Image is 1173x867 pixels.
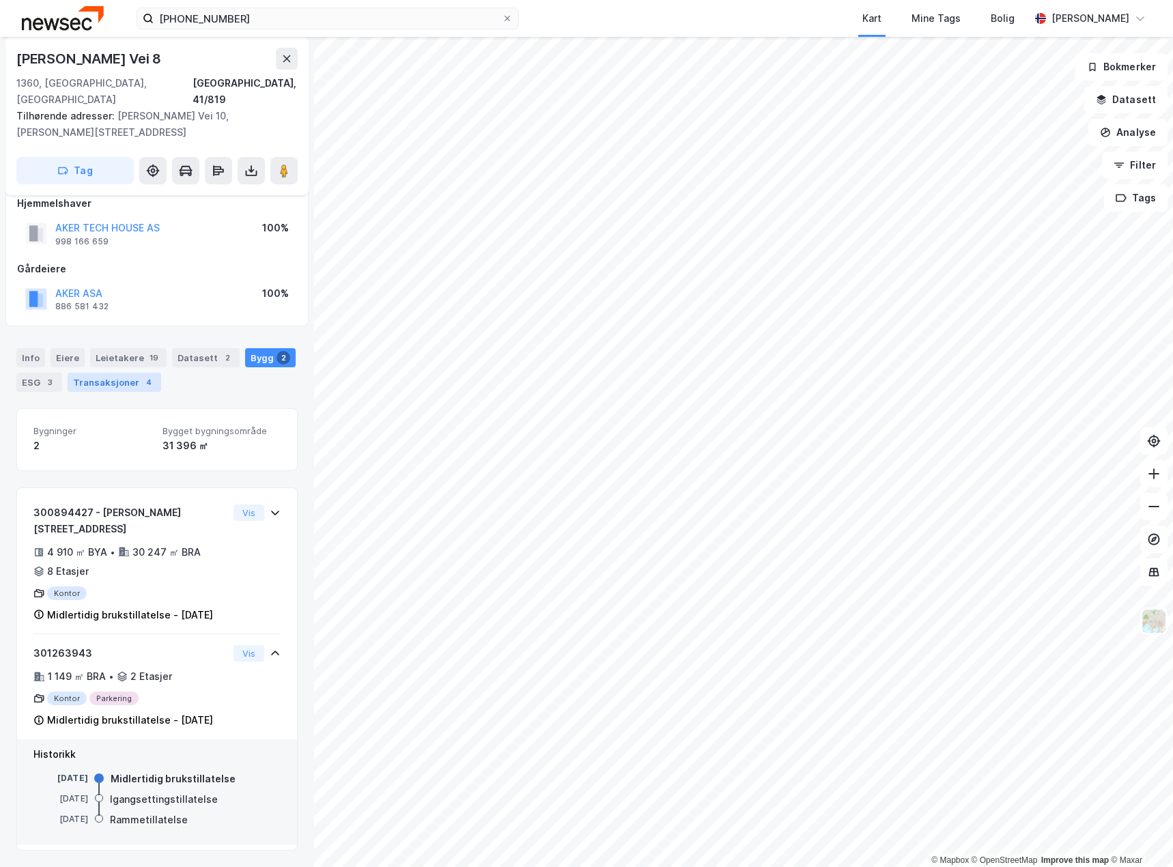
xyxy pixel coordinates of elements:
button: Bokmerker [1075,53,1168,81]
div: 4 910 ㎡ BYA [47,544,107,560]
div: 1 149 ㎡ BRA [48,668,106,685]
button: Analyse [1088,119,1168,146]
div: Midlertidig brukstillatelse - [DATE] [47,712,213,728]
div: 886 581 432 [55,301,109,312]
div: 2 [33,438,152,454]
div: 19 [147,351,161,365]
div: • [110,547,115,558]
div: Igangsettingstillatelse [110,791,218,808]
div: Midlertidig brukstillatelse [111,771,236,787]
div: 8 Etasjer [47,563,89,580]
button: Vis [234,504,264,521]
div: Datasett [172,348,240,367]
button: Tags [1104,184,1168,212]
img: Z [1141,608,1167,634]
div: 100% [262,220,289,236]
div: 1360, [GEOGRAPHIC_DATA], [GEOGRAPHIC_DATA] [16,75,193,108]
button: Vis [234,645,264,662]
button: Filter [1102,152,1168,179]
div: 301263943 [33,645,228,662]
div: [PERSON_NAME] [1051,10,1129,27]
div: Midlertidig brukstillatelse - [DATE] [47,607,213,623]
span: Bygninger [33,425,152,437]
div: Historikk [33,746,281,763]
div: Info [16,348,45,367]
iframe: Chat Widget [1105,801,1173,867]
div: 4 [142,375,156,389]
div: Bygg [245,348,296,367]
div: Gårdeiere [17,261,297,277]
div: 30 247 ㎡ BRA [132,544,201,560]
img: newsec-logo.f6e21ccffca1b3a03d2d.png [22,6,104,30]
input: Søk på adresse, matrikkel, gårdeiere, leietakere eller personer [154,8,502,29]
div: [DATE] [33,813,88,825]
div: Kart [862,10,881,27]
div: Transaksjoner [68,373,161,392]
button: Tag [16,157,134,184]
div: 31 396 ㎡ [162,438,281,454]
div: 2 [221,351,234,365]
div: Bolig [991,10,1015,27]
div: Mine Tags [911,10,961,27]
div: Eiere [51,348,85,367]
div: Leietakere [90,348,167,367]
a: Mapbox [931,855,969,865]
a: Improve this map [1041,855,1109,865]
a: OpenStreetMap [972,855,1038,865]
div: [GEOGRAPHIC_DATA], 41/819 [193,75,298,108]
span: Bygget bygningsområde [162,425,281,437]
div: ESG [16,373,62,392]
div: 300894427 - [PERSON_NAME][STREET_ADDRESS] [33,504,228,537]
div: Hjemmelshaver [17,195,297,212]
div: 2 [277,351,290,365]
div: Rammetillatelse [110,812,188,828]
div: 2 Etasjer [130,668,172,685]
div: 100% [262,285,289,302]
div: 3 [43,375,57,389]
div: • [109,671,114,682]
div: [DATE] [33,772,88,784]
div: [PERSON_NAME] Vei 8 [16,48,164,70]
div: [DATE] [33,793,88,805]
button: Datasett [1084,86,1168,113]
div: 998 166 659 [55,236,109,247]
div: Kontrollprogram for chat [1105,801,1173,867]
span: Tilhørende adresser: [16,110,117,122]
div: [PERSON_NAME] Vei 10, [PERSON_NAME][STREET_ADDRESS] [16,108,287,141]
